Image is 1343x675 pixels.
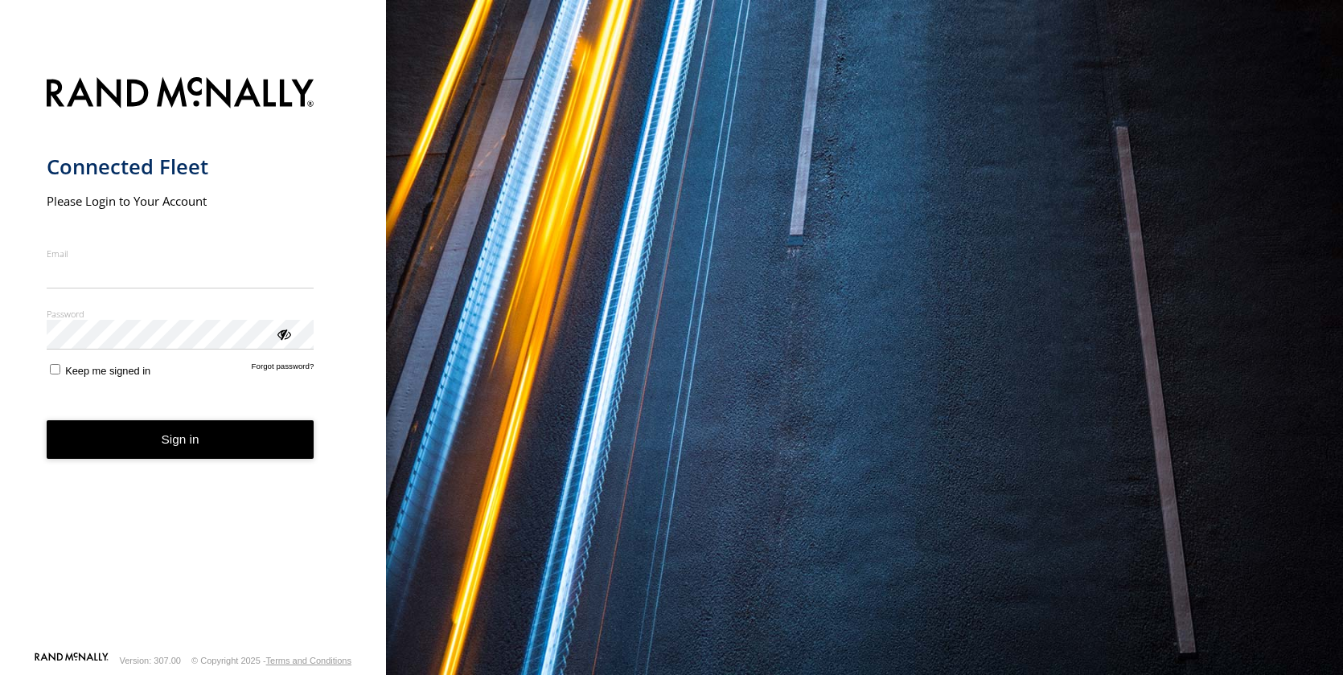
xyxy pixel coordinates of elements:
[47,247,314,260] label: Email
[65,365,150,377] span: Keep me signed in
[47,67,340,652] form: main
[191,656,351,665] div: © Copyright 2025 -
[47,308,314,320] label: Password
[47,153,314,180] h1: Connected Fleet
[252,362,314,377] a: Forgot password?
[266,656,351,665] a: Terms and Conditions
[50,364,60,374] input: Keep me signed in
[120,656,181,665] div: Version: 307.00
[35,652,109,669] a: Visit our Website
[47,74,314,115] img: Rand McNally
[275,325,291,342] div: ViewPassword
[47,193,314,209] h2: Please Login to Your Account
[47,420,314,460] button: Sign in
